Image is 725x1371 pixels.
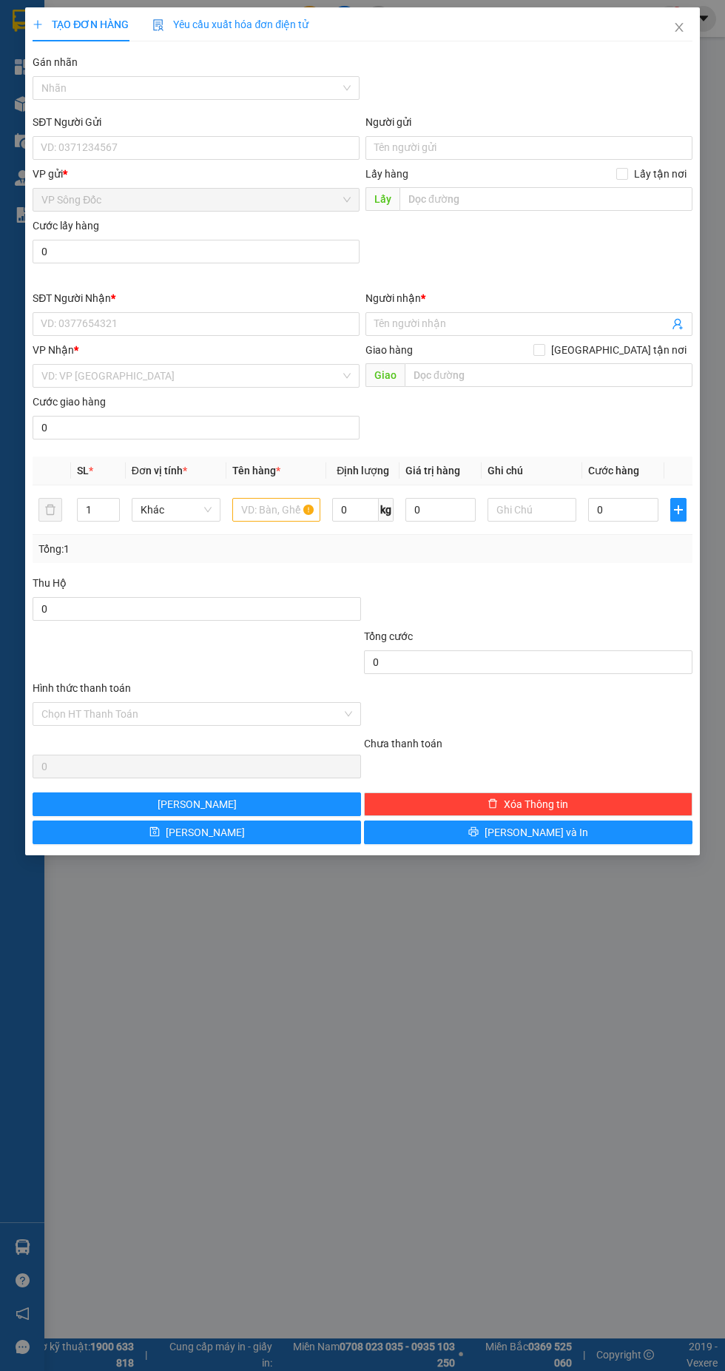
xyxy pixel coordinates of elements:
button: deleteXóa Thông tin [364,792,692,816]
th: Ghi chú [482,457,582,485]
div: SĐT Người Nhận [33,290,360,306]
label: Hình thức thanh toán [33,682,131,694]
input: 0 [405,498,476,522]
button: delete [38,498,62,522]
div: Người gửi [365,114,692,130]
span: Tên hàng [232,465,280,476]
span: SL [77,465,89,476]
input: Dọc đường [399,187,692,211]
span: Giao hàng [365,344,413,356]
span: Khác [141,499,212,521]
span: delete [488,798,498,810]
div: VP gửi [33,166,360,182]
span: VP Nhận [33,344,74,356]
input: Cước lấy hàng [33,240,360,263]
span: Giá trị hàng [405,465,460,476]
button: [PERSON_NAME] [33,792,361,816]
input: Ghi Chú [488,498,576,522]
span: Thu Hộ [33,577,67,589]
span: printer [468,826,479,838]
button: Close [658,7,700,49]
button: printer[PERSON_NAME] và In [364,821,692,844]
span: Lấy hàng [365,168,408,180]
span: [PERSON_NAME] [166,824,245,841]
span: TẠO ĐƠN HÀNG [33,18,129,30]
div: SĐT Người Gửi [33,114,360,130]
input: VD: Bàn, Ghế [232,498,321,522]
button: save[PERSON_NAME] [33,821,361,844]
button: plus [670,498,687,522]
label: Cước giao hàng [33,396,106,408]
span: Đơn vị tính [132,465,187,476]
span: plus [671,504,686,516]
span: [GEOGRAPHIC_DATA] tận nơi [545,342,692,358]
label: Gán nhãn [33,56,78,68]
span: close [673,21,685,33]
div: Chưa thanh toán [362,735,694,752]
span: Lấy [365,187,399,211]
span: Tổng cước [364,630,413,642]
div: Tổng: 1 [38,541,362,557]
span: Xóa Thông tin [504,796,568,812]
img: icon [152,19,164,31]
span: Cước hàng [588,465,639,476]
span: Lấy tận nơi [628,166,692,182]
span: [PERSON_NAME] [158,796,237,812]
input: Dọc đường [405,363,692,387]
span: kg [379,498,394,522]
span: save [149,826,160,838]
span: Định lượng [337,465,389,476]
span: Giao [365,363,405,387]
label: Cước lấy hàng [33,220,99,232]
span: plus [33,19,43,30]
span: user-add [672,318,684,330]
div: Người nhận [365,290,692,306]
input: Cước giao hàng [33,416,360,439]
span: [PERSON_NAME] và In [485,824,588,841]
span: Yêu cầu xuất hóa đơn điện tử [152,18,308,30]
span: VP Sông Đốc [41,189,351,211]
